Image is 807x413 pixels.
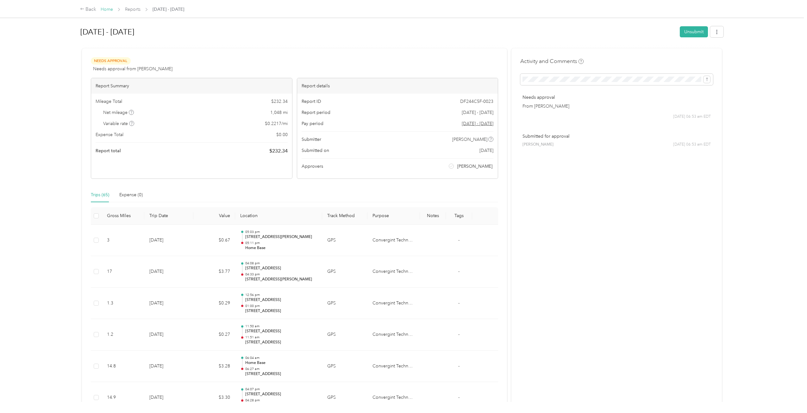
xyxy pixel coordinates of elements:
[245,360,317,366] p: Home Base
[271,98,288,105] span: $ 232.34
[245,297,317,303] p: [STREET_ADDRESS]
[101,7,113,12] a: Home
[367,351,420,382] td: Convergint Technologies
[302,136,321,143] span: Submitter
[102,225,144,256] td: 3
[367,256,420,288] td: Convergint Technologies
[367,225,420,256] td: Convergint Technologies
[91,57,131,65] span: Needs Approval
[462,120,493,127] span: Go to pay period
[193,225,235,256] td: $0.67
[522,133,711,140] p: Submitted for approval
[96,98,122,105] span: Mileage Total
[322,288,367,319] td: GPS
[297,78,498,94] div: Report details
[522,103,711,110] p: From [PERSON_NAME]
[452,136,487,143] span: [PERSON_NAME]
[102,288,144,319] td: 1.3
[673,114,711,120] span: [DATE] 06:53 am EDT
[245,387,317,391] p: 04:07 pm
[96,147,121,154] span: Report total
[245,324,317,329] p: 11:50 am
[144,288,193,319] td: [DATE]
[322,319,367,351] td: GPS
[302,163,323,170] span: Approvers
[93,66,172,72] span: Needs approval from [PERSON_NAME]
[302,147,329,154] span: Submitted on
[245,308,317,314] p: [STREET_ADDRESS]
[103,120,134,127] span: Variable rate
[193,256,235,288] td: $3.77
[458,300,460,306] span: -
[322,256,367,288] td: GPS
[245,230,317,234] p: 05:03 pm
[144,225,193,256] td: [DATE]
[367,319,420,351] td: Convergint Technologies
[102,351,144,382] td: 14.8
[80,24,676,40] h1: Sep 1 - 30, 2025
[270,109,288,116] span: 1,048 mi
[673,142,711,147] span: [DATE] 06:53 am EDT
[420,207,446,225] th: Notes
[680,26,708,37] button: Unsubmit
[102,319,144,351] td: 1.2
[458,363,460,369] span: -
[479,147,493,154] span: [DATE]
[245,272,317,277] p: 04:33 pm
[245,367,317,371] p: 06:27 am
[245,241,317,245] p: 05:11 pm
[102,207,144,225] th: Gross Miles
[245,266,317,271] p: [STREET_ADDRESS]
[522,142,554,147] span: [PERSON_NAME]
[322,225,367,256] td: GPS
[458,237,460,243] span: -
[245,329,317,334] p: [STREET_ADDRESS]
[193,288,235,319] td: $0.29
[520,57,584,65] h4: Activity and Comments
[80,6,97,13] div: Back
[144,319,193,351] td: [DATE]
[125,7,141,12] a: Reports
[96,131,123,138] span: Expense Total
[91,78,292,94] div: Report Summary
[302,109,330,116] span: Report period
[245,340,317,345] p: [STREET_ADDRESS]
[245,245,317,251] p: Home Base
[245,391,317,397] p: [STREET_ADDRESS]
[103,109,134,116] span: Net mileage
[119,191,143,198] div: Expense (0)
[193,319,235,351] td: $0.27
[446,207,472,225] th: Tags
[144,256,193,288] td: [DATE]
[245,371,317,377] p: [STREET_ADDRESS]
[522,94,711,101] p: Needs approval
[772,378,807,413] iframe: Everlance-gr Chat Button Frame
[367,288,420,319] td: Convergint Technologies
[91,191,109,198] div: Trips (65)
[102,256,144,288] td: 17
[458,269,460,274] span: -
[245,356,317,360] p: 06:04 am
[458,395,460,400] span: -
[302,120,323,127] span: Pay period
[460,98,493,105] span: DF244C5F-0023
[302,98,321,105] span: Report ID
[322,207,367,225] th: Track Method
[245,293,317,297] p: 12:56 pm
[245,277,317,282] p: [STREET_ADDRESS][PERSON_NAME]
[462,109,493,116] span: [DATE] - [DATE]
[265,120,288,127] span: $ 0.2217 / mi
[144,351,193,382] td: [DATE]
[193,351,235,382] td: $3.28
[269,147,288,155] span: $ 232.34
[457,163,492,170] span: [PERSON_NAME]
[235,207,322,225] th: Location
[144,207,193,225] th: Trip Date
[322,351,367,382] td: GPS
[245,261,317,266] p: 04:08 pm
[245,335,317,340] p: 11:51 am
[458,332,460,337] span: -
[245,234,317,240] p: [STREET_ADDRESS][PERSON_NAME]
[276,131,288,138] span: $ 0.00
[245,304,317,308] p: 01:00 pm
